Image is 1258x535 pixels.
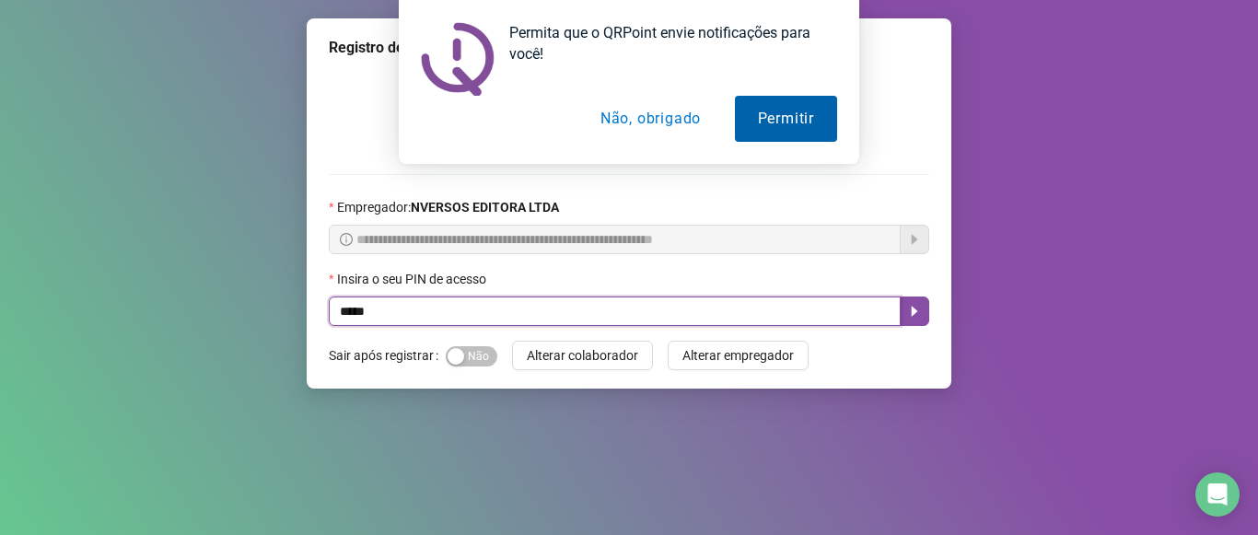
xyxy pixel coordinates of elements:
[512,341,653,370] button: Alterar colaborador
[527,345,638,366] span: Alterar colaborador
[340,233,353,246] span: info-circle
[329,269,498,289] label: Insira o seu PIN de acesso
[337,197,559,217] span: Empregador :
[421,22,495,96] img: notification icon
[1195,472,1240,517] div: Open Intercom Messenger
[668,341,809,370] button: Alterar empregador
[577,96,724,142] button: Não, obrigado
[495,22,837,64] div: Permita que o QRPoint envie notificações para você!
[907,304,922,319] span: caret-right
[329,341,446,370] label: Sair após registrar
[682,345,794,366] span: Alterar empregador
[735,96,837,142] button: Permitir
[411,200,559,215] strong: NVERSOS EDITORA LTDA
